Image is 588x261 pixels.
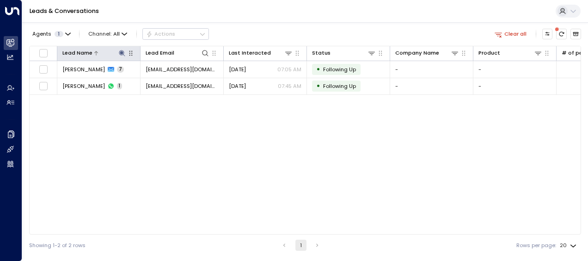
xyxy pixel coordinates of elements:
td: - [473,78,557,94]
div: Status [312,49,331,57]
button: Agents1 [29,29,73,39]
span: 7 [117,66,124,73]
span: 1 [55,31,63,37]
span: 1 [117,83,122,89]
span: All [113,31,120,37]
div: Lead Name [62,49,92,57]
span: Yesterday [229,66,246,73]
td: - [473,61,557,77]
div: Last Interacted [229,49,271,57]
div: Showing 1-2 of 2 rows [29,242,86,249]
span: transferiti@yahoo.com [146,82,218,90]
span: transferiti@yahoo.com [146,66,218,73]
button: Channel:All [86,29,130,39]
span: There are new threads available. Refresh the grid to view the latest updates. [556,29,567,39]
span: Following Up [323,66,356,73]
span: Viktor Bozhkov [62,82,105,90]
button: Customize [542,29,553,39]
div: Last Interacted [229,49,293,57]
span: Toggle select row [39,81,48,91]
div: Product [478,49,542,57]
button: Clear all [491,29,530,39]
span: Agents [32,31,51,37]
button: Archived Leads [570,29,581,39]
span: Channel: [86,29,130,39]
td: - [390,61,473,77]
div: Company Name [395,49,439,57]
span: Viktor Bozhkov [62,66,105,73]
button: page 1 [295,240,306,251]
a: Leads & Conversations [30,7,99,15]
span: Aug 25, 2025 [229,82,246,90]
p: 07:05 AM [277,66,301,73]
button: Actions [142,28,209,39]
span: Toggle select all [39,49,48,58]
div: • [316,80,320,92]
td: - [390,78,473,94]
label: Rows per page: [516,242,556,249]
div: Product [478,49,500,57]
div: • [316,63,320,75]
div: Lead Email [146,49,209,57]
nav: pagination navigation [278,240,323,251]
span: Toggle select row [39,65,48,74]
div: Status [312,49,376,57]
div: Company Name [395,49,459,57]
div: Button group with a nested menu [142,28,209,39]
div: Lead Email [146,49,174,57]
span: Following Up [323,82,356,90]
p: 07:45 AM [278,82,301,90]
div: Lead Name [62,49,126,57]
div: Actions [146,31,175,37]
div: 20 [560,240,578,251]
